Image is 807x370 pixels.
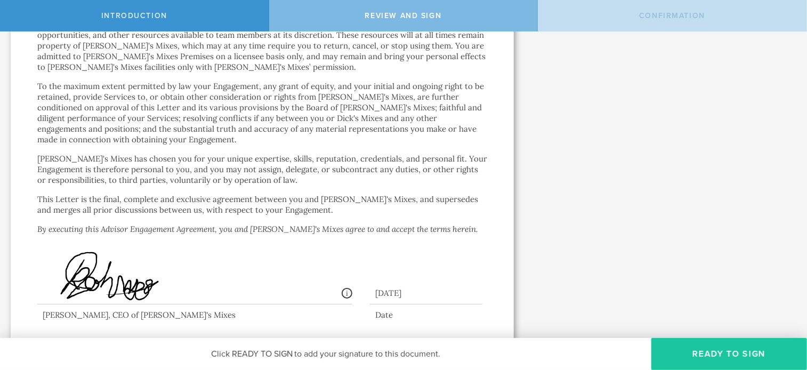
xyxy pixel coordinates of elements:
[43,248,256,307] img: P9NAr1DWtWMrgAAAABJRU5ErkJggg==
[37,154,487,186] p: [PERSON_NAME]'s Mixes has chosen you for your unique expertise, skills, reputation, credentials, ...
[651,338,807,370] button: Ready to Sign
[639,11,705,20] span: Confirmation
[370,277,482,304] div: [DATE]
[101,11,167,20] span: Introduction
[37,224,478,234] em: By executing this Advisor Engagement Agreement, you and [PERSON_NAME]'s Mixes agree to and accept...
[37,19,487,73] p: [PERSON_NAME]'s Mixes may make equipment, desk space, support personnel, electronic accounts, fun...
[365,11,442,20] span: Review and Sign
[37,81,487,145] p: To the maximum extent permitted by law your Engagement, any grant of equity, and your initial and...
[37,194,487,215] p: This Letter is the final, complete and exclusive agreement between you and [PERSON_NAME]'s Mixes,...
